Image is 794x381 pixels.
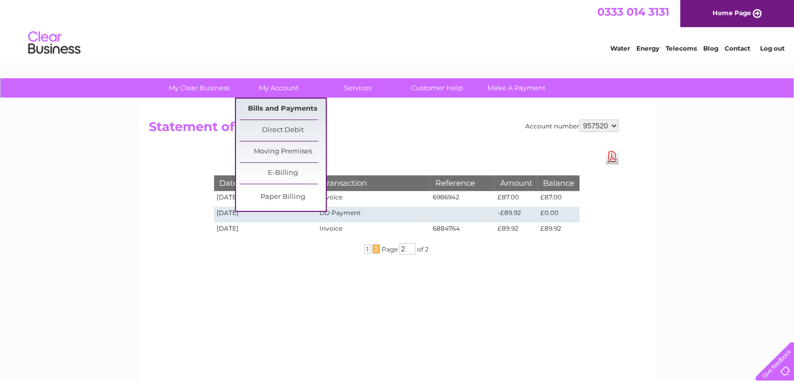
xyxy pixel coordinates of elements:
th: Amount [494,175,537,190]
th: Transaction [317,175,430,190]
img: logo.png [28,27,81,59]
td: 6884764 [430,222,495,238]
a: Download Pdf [606,149,619,164]
span: Page [382,245,398,253]
span: of [417,245,423,253]
td: [DATE] [214,222,317,238]
a: 0333 014 3131 [597,5,669,18]
a: Contact [725,44,750,52]
a: Paper Billing [240,187,326,208]
th: Balance [537,175,579,190]
a: Water [610,44,630,52]
td: £0.00 [537,207,579,222]
td: -£89.92 [494,207,537,222]
div: Clear Business is a trading name of Verastar Limited (registered in [GEOGRAPHIC_DATA] No. 3667643... [151,6,644,51]
span: 2 [425,245,429,253]
a: Direct Debit [240,120,326,141]
a: My Account [235,78,322,98]
td: [DATE] [214,191,317,207]
h2: Statement of Accounts [149,120,619,139]
a: Log out [760,44,784,52]
a: Services [315,78,401,98]
a: E-Billing [240,163,326,184]
td: £89.92 [537,222,579,238]
td: [DATE] [214,207,317,222]
a: Customer Help [394,78,480,98]
a: Make A Payment [473,78,560,98]
th: Date [214,175,317,190]
td: DD Payment [317,207,430,222]
a: Blog [703,44,718,52]
span: 2 [372,244,380,254]
a: My Clear Business [156,78,242,98]
div: Account number [525,120,619,132]
td: £87.00 [537,191,579,207]
td: Invoice [317,191,430,207]
a: Moving Premises [240,141,326,162]
a: Telecoms [666,44,697,52]
th: Reference [430,175,495,190]
td: 6986942 [430,191,495,207]
td: £87.00 [494,191,537,207]
td: Invoice [317,222,430,238]
a: Energy [636,44,659,52]
span: 1 [364,244,371,254]
td: £89.92 [494,222,537,238]
a: Bills and Payments [240,99,326,120]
